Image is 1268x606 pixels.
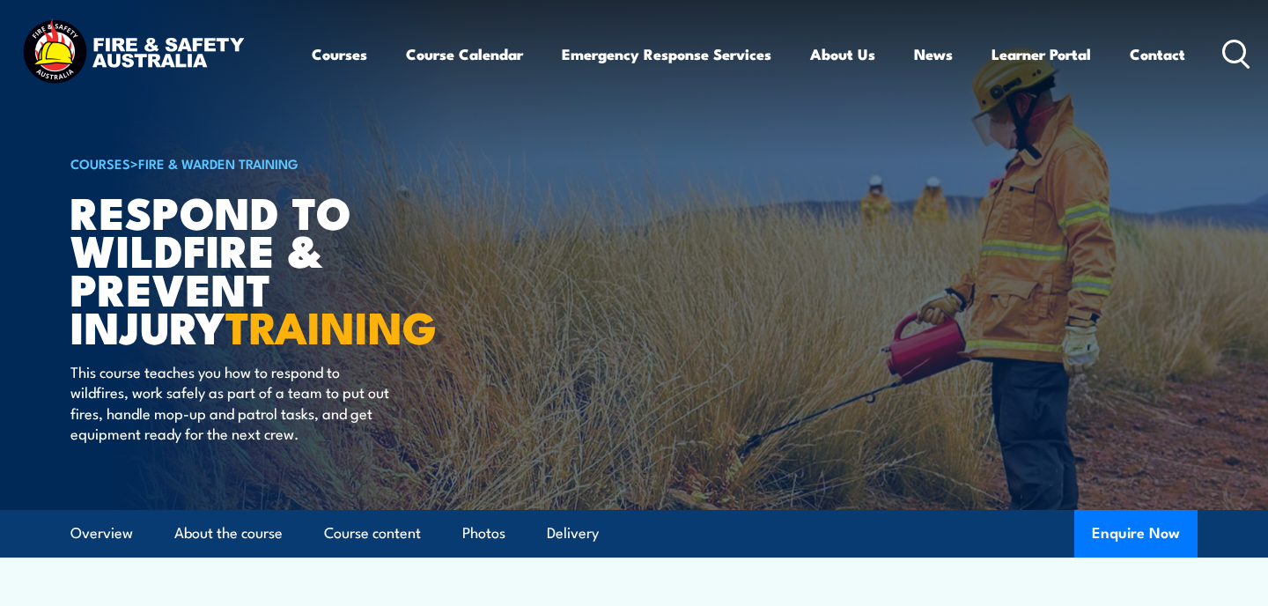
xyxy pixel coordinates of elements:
a: Emergency Response Services [562,31,771,78]
a: Learner Portal [992,31,1091,78]
a: COURSES [70,153,130,173]
a: Delivery [547,510,599,557]
a: News [914,31,953,78]
a: Contact [1130,31,1185,78]
a: About the course [174,510,283,557]
a: Course Calendar [406,31,523,78]
h6: > [70,152,505,174]
button: Enquire Now [1074,510,1198,558]
a: Overview [70,510,133,557]
a: About Us [810,31,875,78]
a: Fire & Warden Training [138,153,299,173]
a: Photos [462,510,505,557]
a: Courses [312,31,367,78]
a: Course content [324,510,421,557]
h1: Respond to Wildfire & Prevent Injury [70,192,505,344]
p: This course teaches you how to respond to wildfires, work safely as part of a team to put out fir... [70,361,392,444]
strong: TRAINING [225,292,437,359]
